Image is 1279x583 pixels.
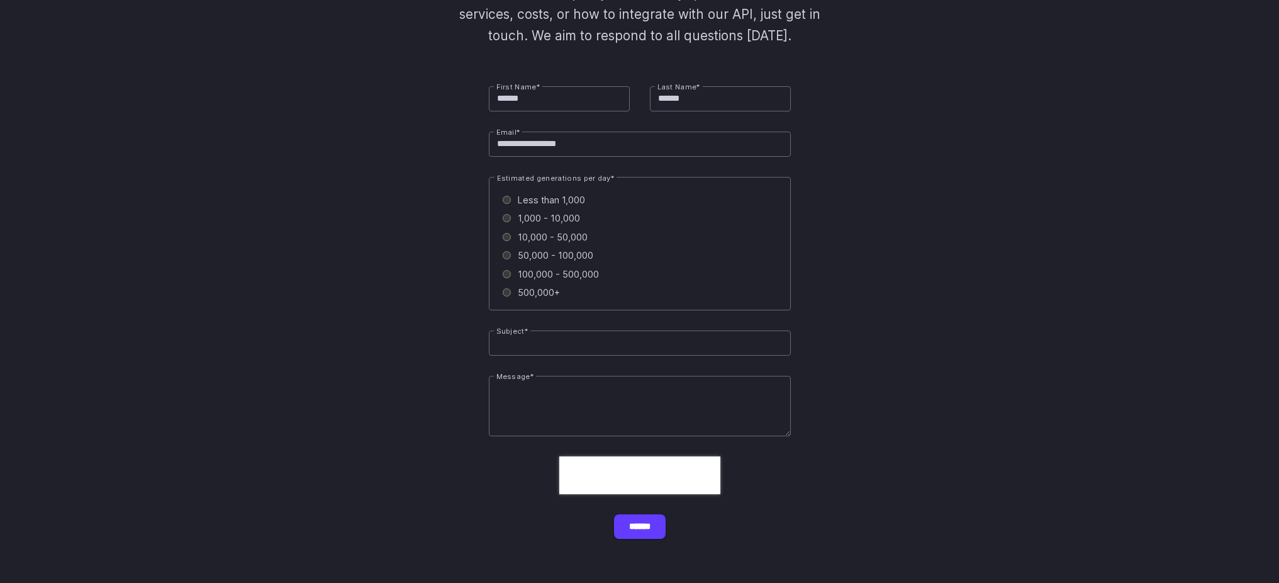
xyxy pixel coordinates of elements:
[559,456,720,494] iframe: reCAPTCHA
[496,372,530,381] span: Message
[503,214,511,222] input: 1,000 - 10,000
[496,128,517,137] span: Email
[503,251,511,259] input: 50,000 - 100,000
[497,174,611,183] span: Estimated generations per day
[518,267,599,281] span: 100,000 - 500,000
[518,230,588,244] span: 10,000 - 50,000
[496,327,525,336] span: Subject
[503,270,511,278] input: 100,000 - 500,000
[518,248,593,263] span: 50,000 - 100,000
[503,288,511,297] input: 500,000+
[518,193,585,207] span: Less than 1,000
[518,211,580,225] span: 1,000 - 10,000
[518,285,560,300] span: 500,000+
[503,196,511,204] input: Less than 1,000
[657,82,697,91] span: Last Name
[503,233,511,241] input: 10,000 - 50,000
[496,82,537,91] span: First Name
